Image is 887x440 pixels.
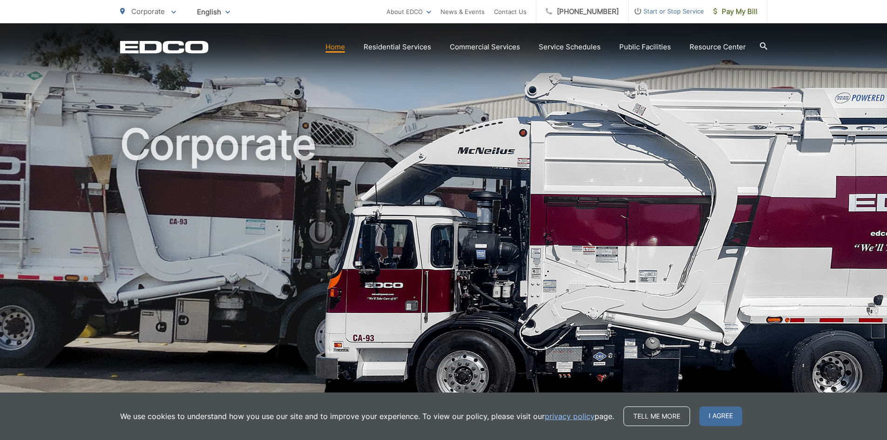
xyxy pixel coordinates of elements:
a: Tell me more [623,406,690,426]
a: Home [325,41,345,53]
span: Corporate [131,7,165,16]
a: EDCD logo. Return to the homepage. [120,41,209,54]
a: Commercial Services [450,41,520,53]
a: Resource Center [690,41,746,53]
a: Residential Services [364,41,431,53]
span: English [190,4,237,20]
a: Contact Us [494,6,527,17]
a: About EDCO [386,6,431,17]
span: Pay My Bill [713,6,758,17]
a: Service Schedules [539,41,601,53]
a: privacy policy [545,411,595,422]
h1: Corporate [120,121,767,416]
span: I agree [699,406,742,426]
p: We use cookies to understand how you use our site and to improve your experience. To view our pol... [120,411,614,422]
a: Public Facilities [619,41,671,53]
a: News & Events [440,6,485,17]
